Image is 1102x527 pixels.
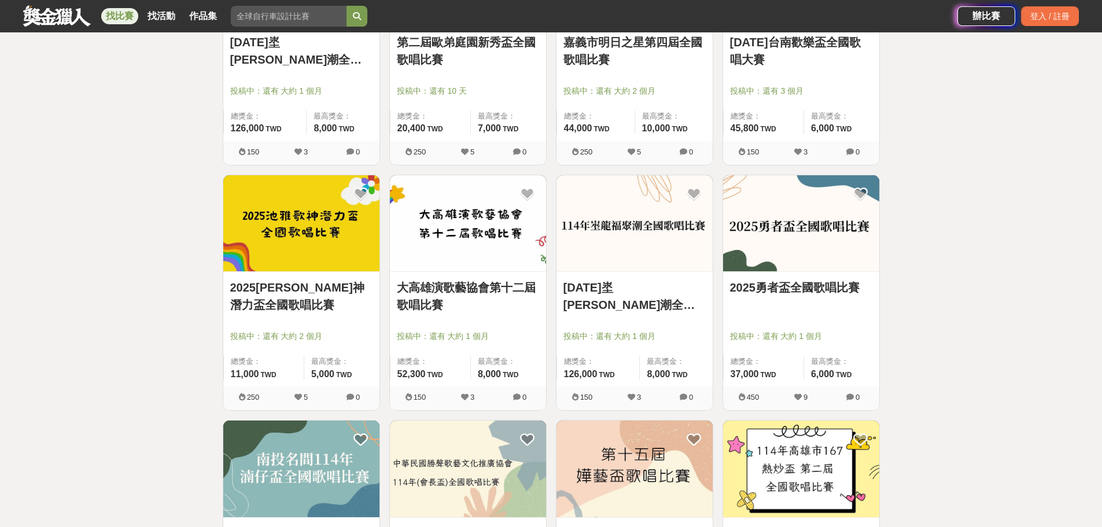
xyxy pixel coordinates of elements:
[647,369,670,379] span: 8,000
[522,393,526,401] span: 0
[564,356,633,367] span: 總獎金：
[637,148,641,156] span: 5
[414,393,426,401] span: 150
[760,125,776,133] span: TWD
[336,371,352,379] span: TWD
[522,148,526,156] span: 0
[478,123,501,133] span: 7,000
[231,6,347,27] input: 全球自行車設計比賽
[390,175,546,272] a: Cover Image
[563,34,706,68] a: 嘉義市明日之星第四屆全國歌唱比賽
[427,125,443,133] span: TWD
[672,125,687,133] span: TWD
[556,175,713,272] a: Cover Image
[811,123,834,133] span: 6,000
[563,279,706,314] a: [DATE]埊[PERSON_NAME]潮全國歌唱比賽
[231,369,259,379] span: 11,000
[747,148,760,156] span: 150
[836,125,852,133] span: TWD
[397,330,539,342] span: 投稿中：還有 大約 1 個月
[223,175,379,272] img: Cover Image
[101,8,138,24] a: 找比賽
[730,330,872,342] span: 投稿中：還有 大約 1 個月
[223,175,379,272] a: Cover Image
[747,393,760,401] span: 450
[957,6,1015,26] a: 辦比賽
[580,148,593,156] span: 250
[556,421,713,518] a: Cover Image
[390,421,546,517] img: Cover Image
[247,148,260,156] span: 150
[599,371,614,379] span: TWD
[637,393,641,401] span: 3
[230,34,373,68] a: [DATE]埊[PERSON_NAME]潮全國歌唱比賽
[723,421,879,518] a: Cover Image
[143,8,180,24] a: 找活動
[856,148,860,156] span: 0
[689,393,693,401] span: 0
[564,110,628,122] span: 總獎金：
[427,371,443,379] span: TWD
[856,393,860,401] span: 0
[760,371,776,379] span: TWD
[647,356,705,367] span: 最高獎金：
[556,421,713,517] img: Cover Image
[804,393,808,401] span: 9
[804,148,808,156] span: 3
[731,356,797,367] span: 總獎金：
[260,371,276,379] span: TWD
[836,371,852,379] span: TWD
[731,123,759,133] span: 45,800
[563,85,706,97] span: 投稿中：還有 大約 2 個月
[580,393,593,401] span: 150
[594,125,609,133] span: TWD
[390,421,546,518] a: Cover Image
[397,123,426,133] span: 20,400
[478,356,539,367] span: 最高獎金：
[231,110,300,122] span: 總獎金：
[231,123,264,133] span: 126,000
[185,8,222,24] a: 作品集
[563,330,706,342] span: 投稿中：還有 大約 1 個月
[414,148,426,156] span: 250
[478,369,501,379] span: 8,000
[730,85,872,97] span: 投稿中：還有 3 個月
[642,123,670,133] span: 10,000
[223,421,379,518] a: Cover Image
[731,110,797,122] span: 總獎金：
[231,356,297,367] span: 總獎金：
[397,110,463,122] span: 總獎金：
[311,356,373,367] span: 最高獎金：
[356,148,360,156] span: 0
[304,148,308,156] span: 3
[478,110,539,122] span: 最高獎金：
[642,110,706,122] span: 最高獎金：
[689,148,693,156] span: 0
[811,356,872,367] span: 最高獎金：
[470,148,474,156] span: 5
[390,175,546,272] img: Cover Image
[564,369,598,379] span: 126,000
[230,85,373,97] span: 投稿中：還有 大約 1 個月
[1021,6,1079,26] div: 登入 / 註冊
[223,421,379,517] img: Cover Image
[230,279,373,314] a: 2025[PERSON_NAME]神潛力盃全國歌唱比賽
[811,369,834,379] span: 6,000
[397,356,463,367] span: 總獎金：
[266,125,281,133] span: TWD
[672,371,687,379] span: TWD
[503,371,518,379] span: TWD
[564,123,592,133] span: 44,000
[397,85,539,97] span: 投稿中：還有 10 天
[723,175,879,272] img: Cover Image
[811,110,872,122] span: 最高獎金：
[356,393,360,401] span: 0
[230,330,373,342] span: 投稿中：還有 大約 2 個月
[314,123,337,133] span: 8,000
[247,393,260,401] span: 250
[731,369,759,379] span: 37,000
[338,125,354,133] span: TWD
[304,393,308,401] span: 5
[556,175,713,272] img: Cover Image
